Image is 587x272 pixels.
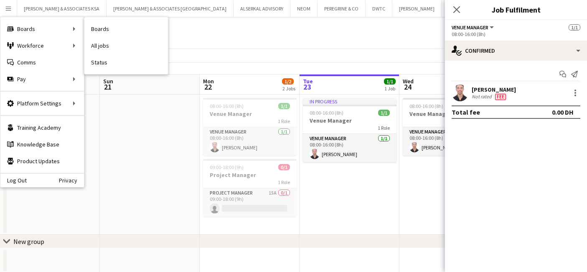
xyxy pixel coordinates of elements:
button: Venue Manager [452,24,495,31]
span: Wed [403,77,414,85]
span: 22 [202,82,214,92]
span: 1/2 [282,78,294,85]
span: Sun [103,77,113,85]
div: 1 Job [384,85,395,92]
app-card-role: Venue Manager1/108:00-16:00 (8h)[PERSON_NAME] [203,127,297,156]
span: 1 Role [378,125,390,131]
h3: Project Manager [203,171,297,179]
h3: Job Fulfilment [445,4,587,15]
button: [PERSON_NAME] [392,0,442,17]
button: [PERSON_NAME] & ASSOCIATES [GEOGRAPHIC_DATA] [107,0,234,17]
h3: Venue Manager [303,117,396,124]
a: Log Out [0,177,27,184]
span: 1/1 [569,24,580,31]
div: New group [13,237,44,246]
app-job-card: In progress08:00-16:00 (8h)1/1Venue Manager1 RoleVenue Manager1/108:00-16:00 (8h)[PERSON_NAME] [303,98,396,162]
a: Product Updates [0,153,84,169]
span: 21 [102,82,113,92]
a: Comms [0,54,84,71]
span: Tue [303,77,313,85]
span: 23 [302,82,313,92]
div: Confirmed [445,41,587,61]
div: 08:00-16:00 (8h) [452,31,580,37]
div: Workforce [0,37,84,54]
span: 08:00-16:00 (8h) [409,103,443,109]
div: Platform Settings [0,95,84,112]
div: [PERSON_NAME] [472,86,516,93]
a: Training Academy [0,119,84,136]
span: Mon [203,77,214,85]
span: 1/1 [378,110,390,116]
app-job-card: 09:00-18:00 (9h)0/1Project Manager1 RoleProject Manager15A0/109:00-18:00 (9h) [203,159,297,217]
button: DWTC [366,0,392,17]
app-card-role: Project Manager15A0/109:00-18:00 (9h) [203,188,297,217]
a: Status [84,54,168,71]
h3: Venue Manager [403,110,496,118]
span: 08:00-16:00 (8h) [210,103,244,109]
div: Boards [0,21,84,37]
button: PEREGRINE & CO [318,0,366,17]
app-card-role: Venue Manager1/108:00-16:00 (8h)[PERSON_NAME] [403,127,496,156]
span: 1/1 [278,103,290,109]
div: Total fee [452,108,480,116]
span: Fee [495,94,506,100]
a: Knowledge Base [0,136,84,153]
button: Black Orange [442,0,485,17]
span: Venue Manager [452,24,488,31]
button: NEOM [290,0,318,17]
span: 0/1 [278,164,290,170]
span: 1/1 [384,78,396,85]
div: Pay [0,71,84,87]
app-job-card: 08:00-16:00 (8h)1/1Venue Manager1 RoleVenue Manager1/108:00-16:00 (8h)[PERSON_NAME] [403,98,496,156]
span: 09:00-18:00 (9h) [210,164,244,170]
a: All jobs [84,37,168,54]
h3: Venue Manager [203,110,297,118]
a: Boards [84,21,168,37]
span: 1 Role [278,118,290,124]
div: In progress [303,98,396,105]
span: 1 Role [278,179,290,185]
span: 08:00-16:00 (8h) [310,110,343,116]
app-job-card: 08:00-16:00 (8h)1/1Venue Manager1 RoleVenue Manager1/108:00-16:00 (8h)[PERSON_NAME] [203,98,297,156]
a: Privacy [59,177,84,184]
div: Not rated [472,93,493,100]
app-card-role: Venue Manager1/108:00-16:00 (8h)[PERSON_NAME] [303,134,396,162]
div: 0.00 DH [552,108,574,116]
button: [PERSON_NAME] & ASSOCIATES KSA [17,0,107,17]
button: ALSERKAL ADVISORY [234,0,290,17]
span: 24 [401,82,414,92]
div: Crew has different fees then in role [493,93,508,100]
div: 2 Jobs [282,85,295,92]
